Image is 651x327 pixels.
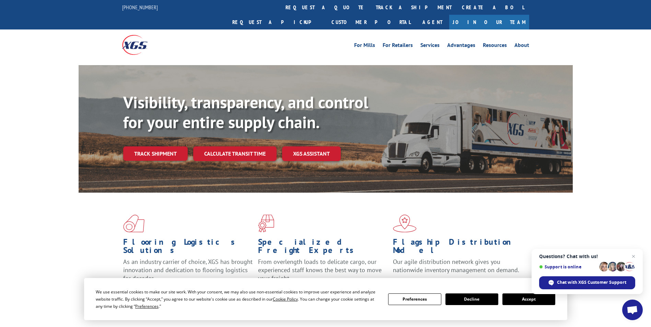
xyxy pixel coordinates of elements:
a: XGS ASSISTANT [282,146,341,161]
div: We use essential cookies to make our site work. With your consent, we may also use non-essential ... [96,288,380,310]
a: Advantages [447,43,475,50]
p: From overlength loads to delicate cargo, our experienced staff knows the best way to move your fr... [258,258,388,288]
a: Calculate transit time [193,146,277,161]
a: Resources [483,43,507,50]
a: Request a pickup [227,15,326,29]
span: As an industry carrier of choice, XGS has brought innovation and dedication to flooring logistics... [123,258,253,282]
span: Our agile distribution network gives you nationwide inventory management on demand. [393,258,519,274]
button: Decline [445,293,498,305]
a: For Mills [354,43,375,50]
a: Agent [416,15,449,29]
button: Preferences [388,293,441,305]
button: Accept [502,293,555,305]
b: Visibility, transparency, and control for your entire supply chain. [123,92,368,133]
a: Customer Portal [326,15,416,29]
a: For Retailers [383,43,413,50]
div: Open chat [622,300,643,320]
img: xgs-icon-total-supply-chain-intelligence-red [123,215,144,232]
span: Questions? Chat with us! [539,254,635,259]
img: xgs-icon-focused-on-flooring-red [258,215,274,232]
a: Services [420,43,440,50]
h1: Flooring Logistics Solutions [123,238,253,258]
div: Chat with XGS Customer Support [539,276,635,289]
img: xgs-icon-flagship-distribution-model-red [393,215,417,232]
a: Track shipment [123,146,188,161]
a: About [514,43,529,50]
a: [PHONE_NUMBER] [122,4,158,11]
h1: Specialized Freight Experts [258,238,388,258]
div: Cookie Consent Prompt [84,278,567,320]
span: Preferences [135,303,159,309]
span: Close chat [629,252,638,261]
h1: Flagship Distribution Model [393,238,523,258]
a: Join Our Team [449,15,529,29]
span: Support is online [539,264,597,269]
span: Chat with XGS Customer Support [557,279,626,286]
span: Cookie Policy [273,296,298,302]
